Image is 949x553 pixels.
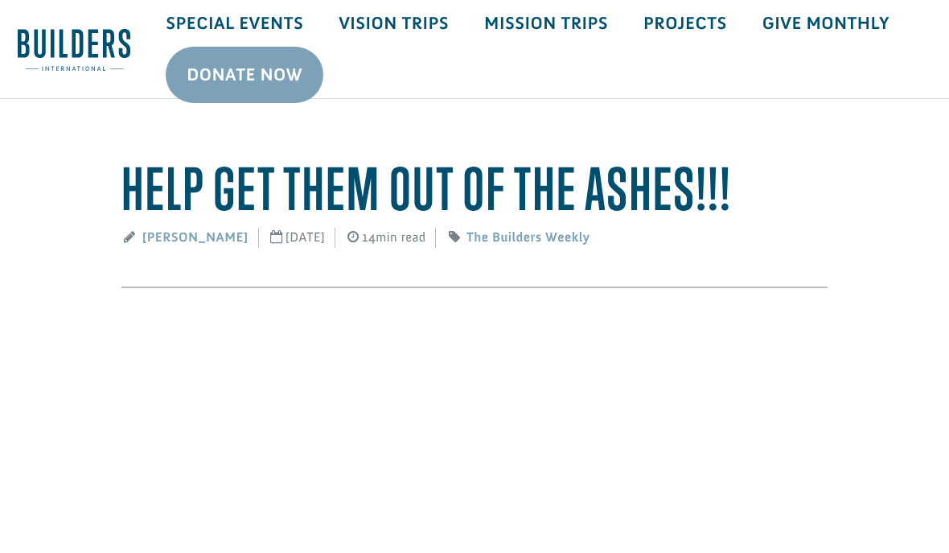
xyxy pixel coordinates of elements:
a: Donate Now [166,47,323,103]
span: [DATE] [258,218,335,258]
h1: Help get them out of the ashes!!! [121,155,828,222]
span: 14min read [335,218,436,258]
img: Builders International [18,25,130,75]
a: [PERSON_NAME] [142,229,249,246]
a: The Builders Weekly [466,229,590,246]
